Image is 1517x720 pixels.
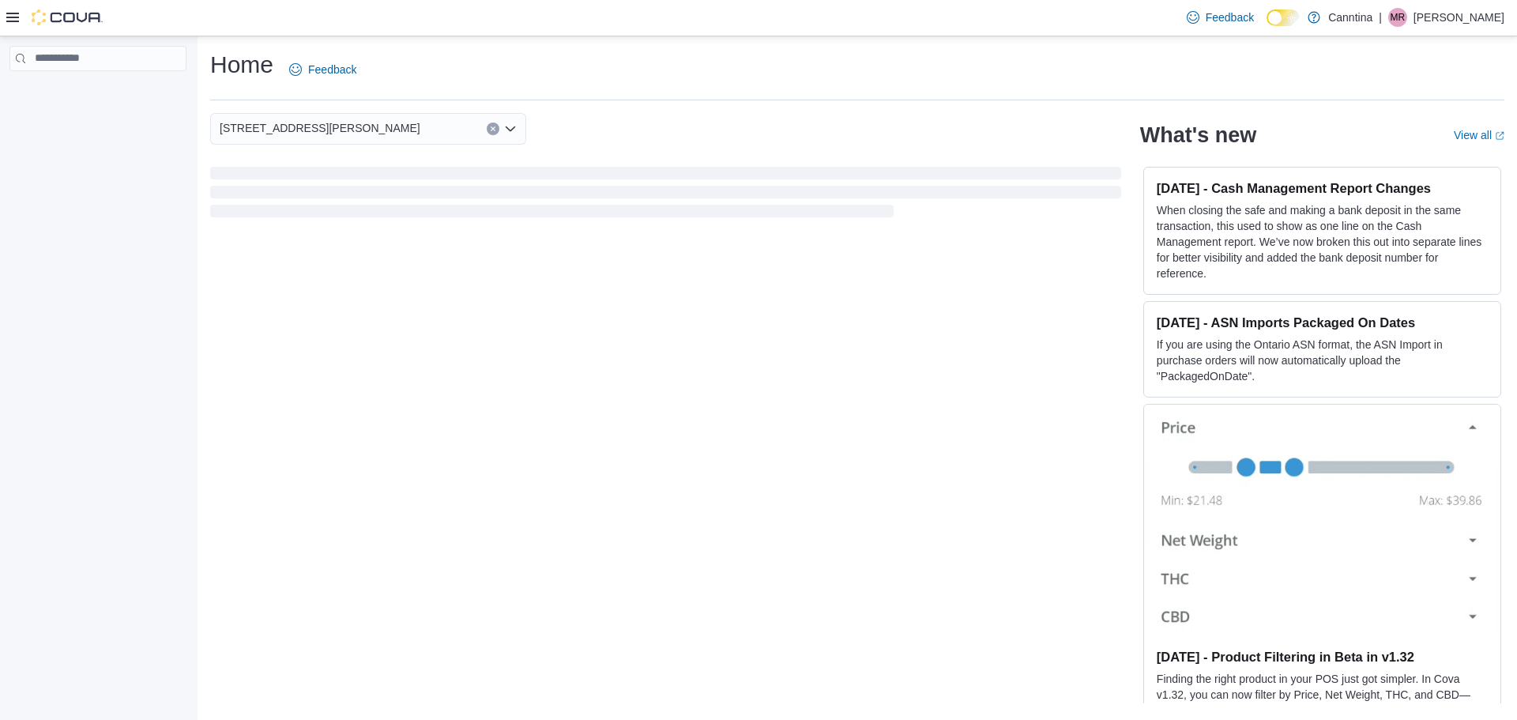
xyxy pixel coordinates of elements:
p: [PERSON_NAME] [1413,8,1504,27]
span: Dark Mode [1267,26,1267,27]
p: If you are using the Ontario ASN format, the ASN Import in purchase orders will now automatically... [1157,337,1488,384]
button: Clear input [487,123,499,135]
svg: External link [1495,131,1504,141]
h3: [DATE] - Product Filtering in Beta in v1.32 [1157,649,1488,665]
h1: Home [210,49,273,81]
h3: [DATE] - Cash Management Report Changes [1157,180,1488,196]
a: View allExternal link [1454,129,1504,141]
nav: Complex example [9,74,186,112]
button: Open list of options [504,123,517,135]
span: Feedback [1206,9,1254,25]
img: Cova [32,9,103,25]
h3: [DATE] - ASN Imports Packaged On Dates [1157,315,1488,330]
input: Dark Mode [1267,9,1300,26]
p: Canntina [1328,8,1372,27]
span: Feedback [308,62,356,77]
div: Matthew Reddy [1388,8,1407,27]
span: [STREET_ADDRESS][PERSON_NAME] [220,119,420,138]
a: Feedback [1180,2,1260,33]
p: | [1379,8,1382,27]
a: Feedback [283,54,363,85]
h2: What's new [1140,123,1256,148]
span: MR [1391,8,1406,27]
span: Loading [210,170,1121,221]
p: When closing the safe and making a bank deposit in the same transaction, this used to show as one... [1157,202,1488,281]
